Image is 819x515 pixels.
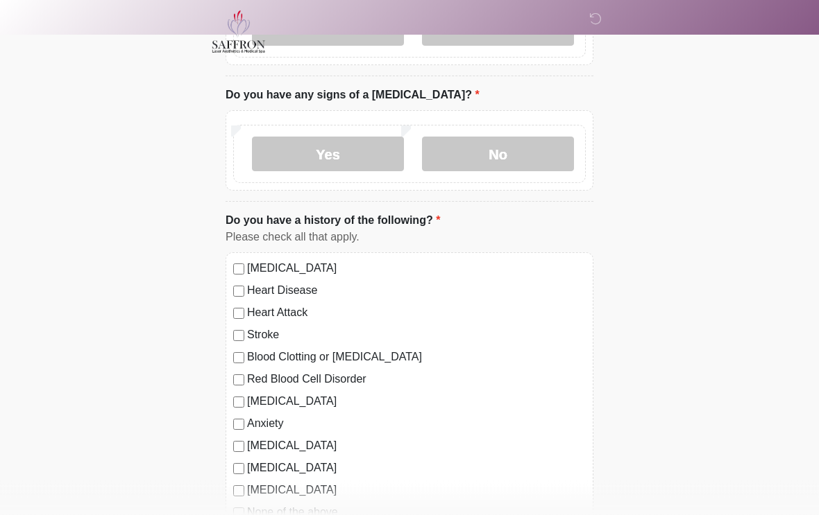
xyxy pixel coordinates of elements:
[233,397,244,408] input: [MEDICAL_DATA]
[233,486,244,497] input: [MEDICAL_DATA]
[247,438,586,455] label: [MEDICAL_DATA]
[226,87,480,104] label: Do you have any signs of a [MEDICAL_DATA]?
[247,372,586,388] label: Red Blood Cell Disorder
[247,327,586,344] label: Stroke
[233,264,244,275] input: [MEDICAL_DATA]
[212,10,266,53] img: Saffron Laser Aesthetics and Medical Spa Logo
[252,137,404,172] label: Yes
[233,375,244,386] input: Red Blood Cell Disorder
[226,213,440,229] label: Do you have a history of the following?
[226,229,593,246] div: Please check all that apply.
[422,137,574,172] label: No
[233,464,244,475] input: [MEDICAL_DATA]
[247,305,586,322] label: Heart Attack
[247,283,586,299] label: Heart Disease
[247,349,586,366] label: Blood Clotting or [MEDICAL_DATA]
[233,331,244,342] input: Stroke
[247,482,586,499] label: [MEDICAL_DATA]
[247,394,586,410] label: [MEDICAL_DATA]
[247,416,586,433] label: Anxiety
[247,460,586,477] label: [MEDICAL_DATA]
[233,353,244,364] input: Blood Clotting or [MEDICAL_DATA]
[233,308,244,320] input: Heart Attack
[233,442,244,453] input: [MEDICAL_DATA]
[233,286,244,297] input: Heart Disease
[233,419,244,430] input: Anxiety
[247,261,586,277] label: [MEDICAL_DATA]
